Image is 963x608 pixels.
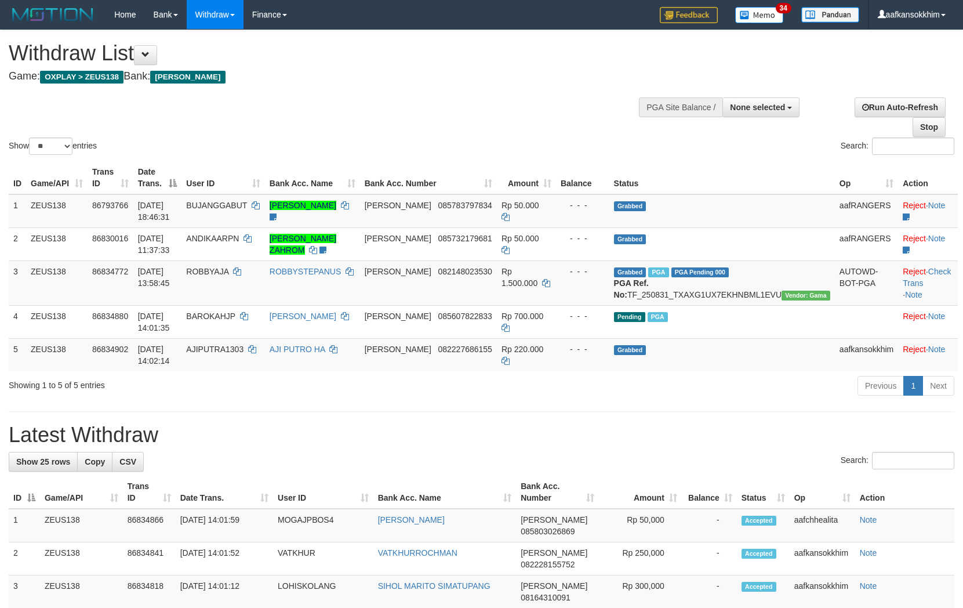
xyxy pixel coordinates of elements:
[614,267,646,277] span: Grabbed
[88,161,133,194] th: Trans ID: activate to sort column ascending
[77,452,112,472] a: Copy
[903,201,926,210] a: Reject
[928,201,946,210] a: Note
[609,260,835,305] td: TF_250831_TXAXG1UX7EKHNBML1EVU
[776,3,791,13] span: 34
[737,476,790,509] th: Status: activate to sort column ascending
[722,97,800,117] button: None selected
[599,542,682,576] td: Rp 250,000
[176,476,273,509] th: Date Trans.: activate to sort column ascending
[516,476,599,509] th: Bank Acc. Number: activate to sort column ascending
[186,267,228,276] span: ROBBYAJA
[898,338,958,371] td: ·
[521,593,570,602] span: Copy 08164310091 to clipboard
[742,582,776,592] span: Accepted
[26,161,88,194] th: Game/API: activate to sort column ascending
[9,260,26,305] td: 3
[913,117,946,137] a: Stop
[40,542,123,576] td: ZEUS138
[9,452,78,472] a: Show 25 rows
[9,161,26,194] th: ID
[614,201,646,211] span: Grabbed
[85,457,105,466] span: Copy
[92,201,128,210] span: 86793766
[9,305,26,338] td: 4
[835,338,898,371] td: aafkansokkhim
[521,548,587,558] span: [PERSON_NAME]
[26,338,88,371] td: ZEUS138
[365,267,431,276] span: [PERSON_NAME]
[609,161,835,194] th: Status
[614,312,645,322] span: Pending
[502,267,537,288] span: Rp 1.500.000
[521,560,575,569] span: Copy 082228155752 to clipboard
[502,345,543,354] span: Rp 220.000
[614,234,646,244] span: Grabbed
[176,509,273,542] td: [DATE] 14:01:59
[639,97,722,117] div: PGA Site Balance /
[561,233,605,244] div: - - -
[123,509,176,542] td: 86834866
[497,161,556,194] th: Amount: activate to sort column ascending
[378,581,490,591] a: SIHOL MARITO SIMATUPANG
[26,194,88,228] td: ZEUS138
[855,476,954,509] th: Action
[561,200,605,211] div: - - -
[735,7,784,23] img: Button%20Memo.svg
[438,267,492,276] span: Copy 082148023530 to clipboard
[502,312,543,321] span: Rp 700.000
[9,509,40,542] td: 1
[671,267,729,277] span: PGA Pending
[9,375,393,391] div: Showing 1 to 5 of 5 entries
[378,548,457,558] a: VATKHURROCHMAN
[150,71,225,84] span: [PERSON_NAME]
[92,234,128,243] span: 86830016
[29,137,72,155] select: Showentries
[801,7,859,23] img: panduan.png
[835,227,898,260] td: aafRANGERS
[9,42,630,65] h1: Withdraw List
[138,201,170,222] span: [DATE] 18:46:31
[123,542,176,576] td: 86834841
[9,6,97,23] img: MOTION_logo.png
[265,161,360,194] th: Bank Acc. Name: activate to sort column ascending
[903,267,926,276] a: Reject
[561,266,605,277] div: - - -
[860,548,877,558] a: Note
[855,97,946,117] a: Run Auto-Refresh
[922,376,954,396] a: Next
[898,194,958,228] td: ·
[9,476,40,509] th: ID: activate to sort column descending
[502,201,539,210] span: Rp 50.000
[9,424,954,447] h1: Latest Withdraw
[138,312,170,332] span: [DATE] 14:01:35
[40,476,123,509] th: Game/API: activate to sort column ascending
[26,305,88,338] td: ZEUS138
[903,345,926,354] a: Reject
[270,267,341,276] a: ROBBYSTEPANUS
[40,71,123,84] span: OXPLAY > ZEUS138
[138,267,170,288] span: [DATE] 13:58:45
[835,260,898,305] td: AUTOWD-BOT-PGA
[614,345,646,355] span: Grabbed
[682,476,737,509] th: Balance: activate to sort column ascending
[92,267,128,276] span: 86834772
[9,227,26,260] td: 2
[790,509,855,542] td: aafchhealita
[857,376,904,396] a: Previous
[92,312,128,321] span: 86834880
[648,267,668,277] span: Marked by aafRornrotha
[270,345,325,354] a: AJI PUTRO HA
[898,305,958,338] td: ·
[782,291,830,301] span: Vendor URL: https://trx31.1velocity.biz
[928,345,946,354] a: Note
[521,515,587,524] span: [PERSON_NAME]
[9,542,40,576] td: 2
[138,345,170,365] span: [DATE] 14:02:14
[790,476,855,509] th: Op: activate to sort column ascending
[905,290,922,299] a: Note
[181,161,265,194] th: User ID: activate to sort column ascending
[378,515,445,524] a: [PERSON_NAME]
[742,516,776,526] span: Accepted
[133,161,182,194] th: Date Trans.: activate to sort column descending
